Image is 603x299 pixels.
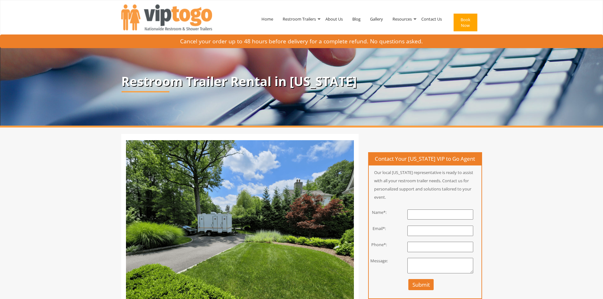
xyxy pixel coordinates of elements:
[417,3,447,35] a: Contact Us
[447,3,482,45] a: Book Now
[388,3,417,35] a: Resources
[278,3,321,35] a: Restroom Trailers
[408,279,434,290] button: Submit
[364,258,395,264] div: Message:
[365,3,388,35] a: Gallery
[454,14,477,31] button: Book Now
[364,242,395,248] div: Phone*:
[121,74,482,88] p: Restroom Trailer Rental in [US_STATE]
[364,209,395,215] div: Name*:
[321,3,348,35] a: About Us
[369,153,481,165] h4: Contact Your [US_STATE] VIP to Go Agent
[121,4,212,30] img: VIPTOGO
[348,3,365,35] a: Blog
[369,168,481,201] p: Our local [US_STATE] representative is ready to assist with all your restroom trailer needs. Cont...
[364,226,395,232] div: Email*:
[257,3,278,35] a: Home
